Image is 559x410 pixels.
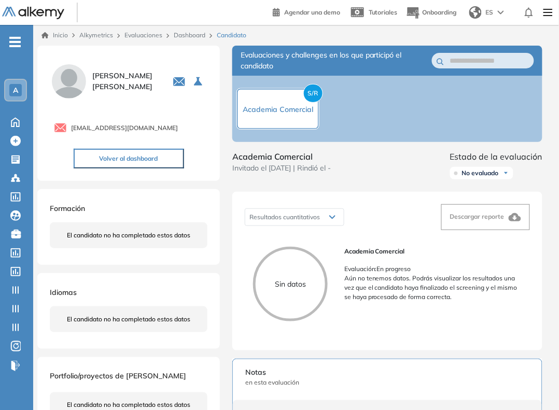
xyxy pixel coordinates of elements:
[284,8,340,16] span: Agendar una demo
[50,204,85,213] span: Formación
[256,279,325,290] p: Sin datos
[245,378,529,388] span: en esta evaluación
[249,213,320,221] span: Resultados cuantitativos
[486,8,494,17] span: ES
[344,264,522,274] p: Evaluación : En progreso
[232,163,331,174] span: Invitado el [DATE] | Rindió el -
[74,149,184,168] button: Volver al dashboard
[469,6,482,19] img: world
[441,204,530,230] button: Descargar reporte
[344,247,522,256] span: Academia Comercial
[217,31,246,40] span: Candidato
[462,169,499,177] span: No evaluado
[503,170,509,176] img: Ícono de flecha
[232,150,331,163] span: Academia Comercial
[67,315,190,324] span: El candidato no ha completado estos datos
[50,372,186,381] span: Portfolio/proyectos de [PERSON_NAME]
[9,41,21,43] i: -
[344,274,522,302] p: Aún no tenemos datos. Podrás visualizar los resultados una vez que el candidato haya finalizado e...
[92,70,160,92] span: [PERSON_NAME] [PERSON_NAME]
[50,288,77,297] span: Idiomas
[450,213,505,220] span: Descargar reporte
[241,50,432,72] span: Evaluaciones y challenges en los que participó el candidato
[13,86,18,94] span: A
[423,8,457,16] span: Onboarding
[174,31,205,39] a: Dashboard
[124,31,162,39] a: Evaluaciones
[2,7,64,20] img: Logo
[67,231,190,240] span: El candidato no ha completado estos datos
[41,31,68,40] a: Inicio
[243,105,313,114] span: Academia Comercial
[67,401,190,410] span: El candidato no ha completado estos datos
[79,31,113,39] span: Alkymetrics
[450,150,542,163] span: Estado de la evaluación
[303,84,323,103] span: S/R
[50,62,88,101] img: PROFILE_MENU_LOGO_USER
[245,367,529,378] span: Notas
[369,8,398,16] span: Tutoriales
[71,123,178,133] span: [EMAIL_ADDRESS][DOMAIN_NAME]
[498,10,504,15] img: arrow
[539,2,557,23] img: Menu
[273,5,340,18] a: Agendar una demo
[406,2,457,24] button: Onboarding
